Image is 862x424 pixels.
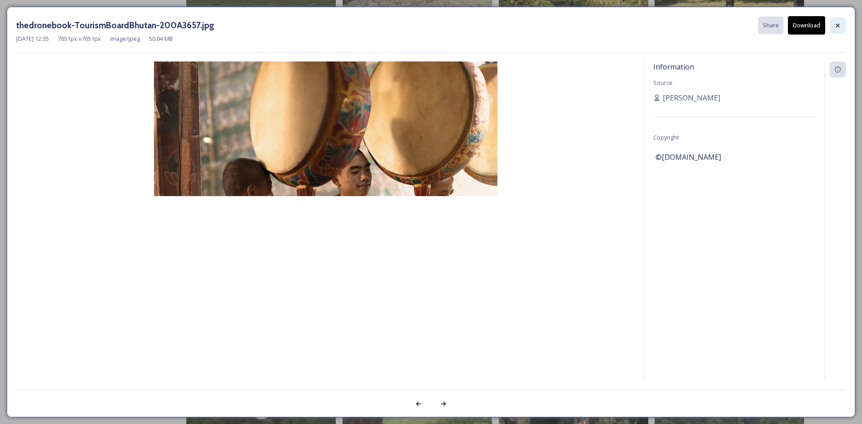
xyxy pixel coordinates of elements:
[653,62,694,72] span: Information
[16,61,635,405] img: thedronebook-TourismBoardBhutan-200A3657.jpg
[663,92,720,103] span: [PERSON_NAME]
[655,152,721,162] span: ©[DOMAIN_NAME]
[653,133,679,141] span: Copyright
[110,35,140,43] span: image/jpeg
[149,35,173,43] span: 50.04 MB
[16,35,49,43] span: [DATE] 12:35
[653,79,673,87] span: Source
[788,16,825,35] button: Download
[16,19,214,32] h3: thedronebook-TourismBoardBhutan-200A3657.jpg
[758,17,783,34] button: Share
[58,35,101,43] span: 7651 px x 7651 px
